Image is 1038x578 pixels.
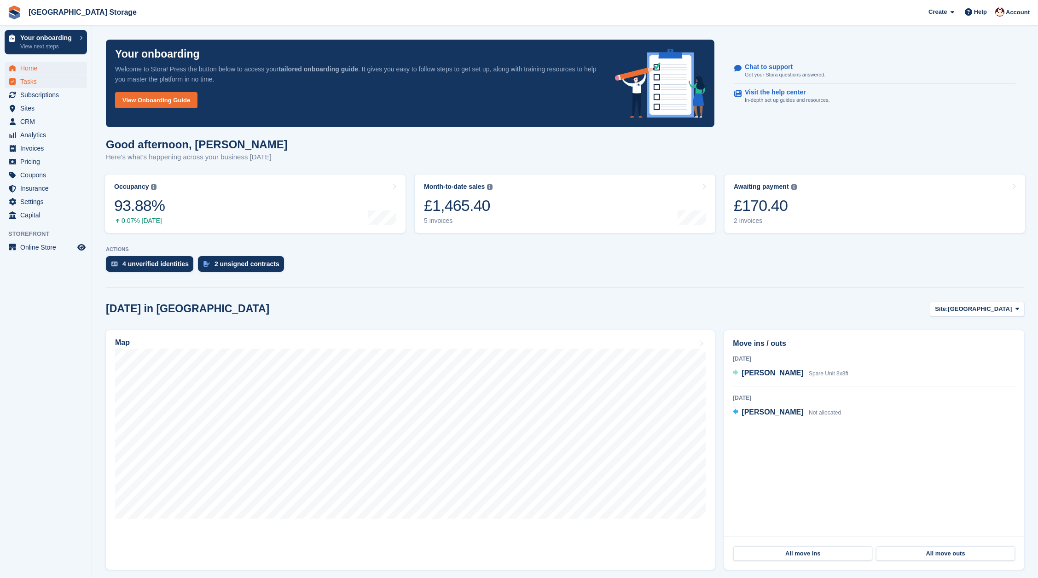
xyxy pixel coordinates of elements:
[111,261,118,267] img: verify_identity-adf6edd0f0f0b5bbfe63781bf79b02c33cf7c696d77639b501bdc392416b5a36.svg
[733,546,872,561] a: All move ins
[114,183,149,191] div: Occupancy
[809,370,848,377] span: Spare Unit 8x8ft
[745,63,818,71] p: Chat to support
[215,260,279,268] div: 2 unsigned contracts
[5,30,87,54] a: Your onboarding View next steps
[203,261,210,267] img: contract_signature_icon-13c848040528278c33f63329250d36e43548de30e8caae1d1a13099fd9432cc5.svg
[733,394,1015,402] div: [DATE]
[1006,8,1030,17] span: Account
[5,195,87,208] a: menu
[8,229,92,239] span: Storefront
[791,184,797,190] img: icon-info-grey-7440780725fd019a000dd9b08b2336e03edf1995a4989e88bcd33f0948082b44.svg
[20,142,75,155] span: Invoices
[20,115,75,128] span: CRM
[733,407,841,419] a: [PERSON_NAME] Not allocated
[745,96,830,104] p: In-depth set up guides and resources.
[734,217,797,225] div: 2 invoices
[5,209,87,222] a: menu
[106,330,715,570] a: Map
[5,128,87,141] a: menu
[76,242,87,253] a: Preview store
[106,152,288,163] p: Here's what's happening across your business [DATE]
[5,62,87,75] a: menu
[5,182,87,195] a: menu
[948,304,1012,314] span: [GEOGRAPHIC_DATA]
[487,184,493,190] img: icon-info-grey-7440780725fd019a000dd9b08b2336e03edf1995a4989e88bcd33f0948082b44.svg
[20,128,75,141] span: Analytics
[5,75,87,88] a: menu
[106,256,198,276] a: 4 unverified identities
[7,6,21,19] img: stora-icon-8386f47178a22dfd0bd8f6a31ec36ba5ce8667c1dd55bd0f319d3a0aa187defe.svg
[5,155,87,168] a: menu
[20,62,75,75] span: Home
[424,196,493,215] div: £1,465.40
[20,182,75,195] span: Insurance
[151,184,157,190] img: icon-info-grey-7440780725fd019a000dd9b08b2336e03edf1995a4989e88bcd33f0948082b44.svg
[122,260,189,268] div: 4 unverified identities
[115,49,200,59] p: Your onboarding
[20,88,75,101] span: Subscriptions
[725,175,1025,233] a: Awaiting payment £170.40 2 invoices
[20,209,75,222] span: Capital
[734,58,1015,84] a: Chat to support Get your Stora questions answered.
[733,368,848,379] a: [PERSON_NAME] Spare Unit 8x8ft
[114,196,165,215] div: 93.88%
[424,217,493,225] div: 5 invoices
[278,65,358,73] strong: tailored onboarding guide
[198,256,289,276] a: 2 unsigned contracts
[115,92,197,108] a: View Onboarding Guide
[5,169,87,181] a: menu
[106,138,288,151] h1: Good afternoon, [PERSON_NAME]
[745,71,825,79] p: Get your Stora questions answered.
[734,183,789,191] div: Awaiting payment
[25,5,140,20] a: [GEOGRAPHIC_DATA] Storage
[5,241,87,254] a: menu
[114,217,165,225] div: 0.07% [DATE]
[742,408,803,416] span: [PERSON_NAME]
[935,304,948,314] span: Site:
[415,175,715,233] a: Month-to-date sales £1,465.40 5 invoices
[424,183,485,191] div: Month-to-date sales
[5,88,87,101] a: menu
[106,246,1024,252] p: ACTIONS
[615,49,705,118] img: onboarding-info-6c161a55d2c0e0a8cae90662b2fe09162a5109e8cc188191df67fb4f79e88e88.svg
[928,7,947,17] span: Create
[20,35,75,41] p: Your onboarding
[733,338,1015,349] h2: Move ins / outs
[742,369,803,377] span: [PERSON_NAME]
[20,169,75,181] span: Coupons
[115,339,130,347] h2: Map
[733,355,1015,363] div: [DATE]
[809,409,841,416] span: Not allocated
[974,7,987,17] span: Help
[734,84,1015,109] a: Visit the help center In-depth set up guides and resources.
[20,195,75,208] span: Settings
[106,303,269,315] h2: [DATE] in [GEOGRAPHIC_DATA]
[105,175,406,233] a: Occupancy 93.88% 0.07% [DATE]
[20,42,75,51] p: View next steps
[115,64,600,84] p: Welcome to Stora! Press the button below to access your . It gives you easy to follow steps to ge...
[930,302,1024,317] button: Site: [GEOGRAPHIC_DATA]
[5,142,87,155] a: menu
[5,115,87,128] a: menu
[20,102,75,115] span: Sites
[745,88,823,96] p: Visit the help center
[734,196,797,215] div: £170.40
[876,546,1015,561] a: All move outs
[20,75,75,88] span: Tasks
[20,155,75,168] span: Pricing
[5,102,87,115] a: menu
[995,7,1004,17] img: Andrew Lacey
[20,241,75,254] span: Online Store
